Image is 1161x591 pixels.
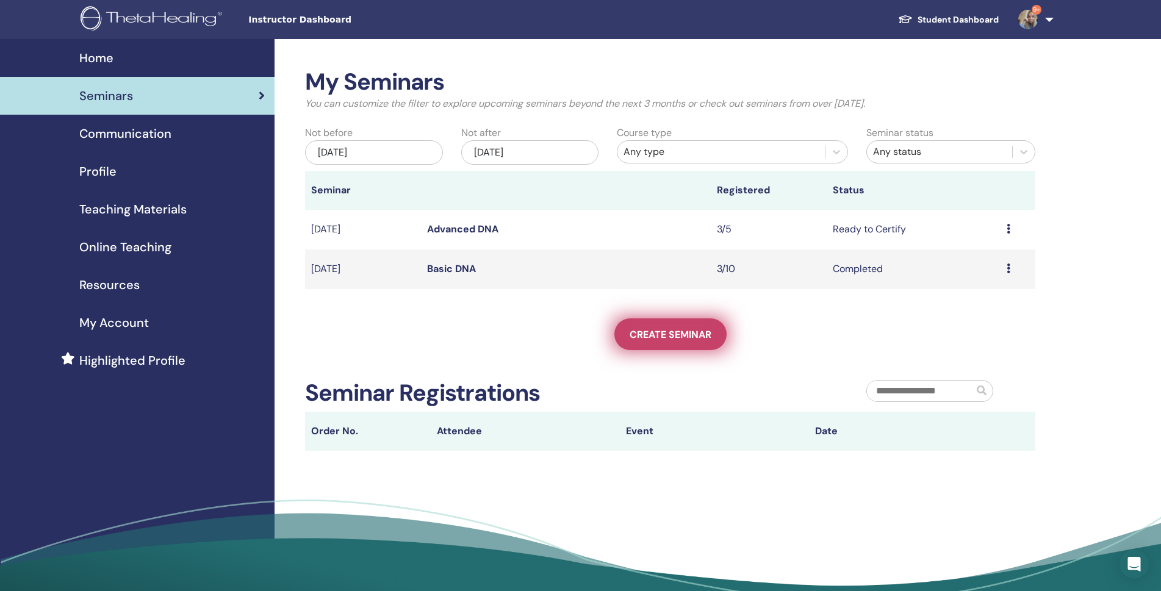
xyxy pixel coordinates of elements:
th: Registered [711,171,827,210]
span: 9+ [1032,5,1041,15]
span: Instructor Dashboard [248,13,431,26]
td: 3/10 [711,249,827,289]
div: [DATE] [461,140,599,165]
td: [DATE] [305,210,421,249]
th: Order No. [305,412,431,451]
span: Highlighted Profile [79,351,185,370]
div: [DATE] [305,140,443,165]
h2: Seminar Registrations [305,379,540,407]
label: Course type [617,126,672,140]
span: Online Teaching [79,238,171,256]
span: Communication [79,124,171,143]
div: Any type [624,145,819,159]
div: Open Intercom Messenger [1120,550,1149,579]
p: You can customize the filter to explore upcoming seminars beyond the next 3 months or check out s... [305,96,1035,111]
div: Any status [873,145,1006,159]
a: Student Dashboard [888,9,1008,31]
a: Advanced DNA [427,223,498,235]
label: Not before [305,126,353,140]
span: Resources [79,276,140,294]
a: Basic DNA [427,262,476,275]
td: [DATE] [305,249,421,289]
font: Student Dashboard [918,14,999,25]
label: Seminar status [866,126,933,140]
span: Seminars [79,87,133,105]
label: Not after [461,126,501,140]
td: Ready to Certify [827,210,1001,249]
img: graduation-cap-white.svg [898,14,913,24]
td: Completed [827,249,1001,289]
th: Seminar [305,171,421,210]
span: My Account [79,313,149,332]
a: Create seminar [614,318,727,350]
th: Status [827,171,1001,210]
img: default.jpg [1018,10,1038,29]
th: Date [809,412,998,451]
th: Attendee [431,412,620,451]
h2: My Seminars [305,68,1035,96]
span: Profile [79,162,117,181]
td: 3/5 [711,210,827,249]
span: Teaching Materials [79,200,187,218]
th: Event [620,412,809,451]
span: Create seminar [630,328,711,341]
img: logo.png [81,6,226,34]
span: Home [79,49,113,67]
